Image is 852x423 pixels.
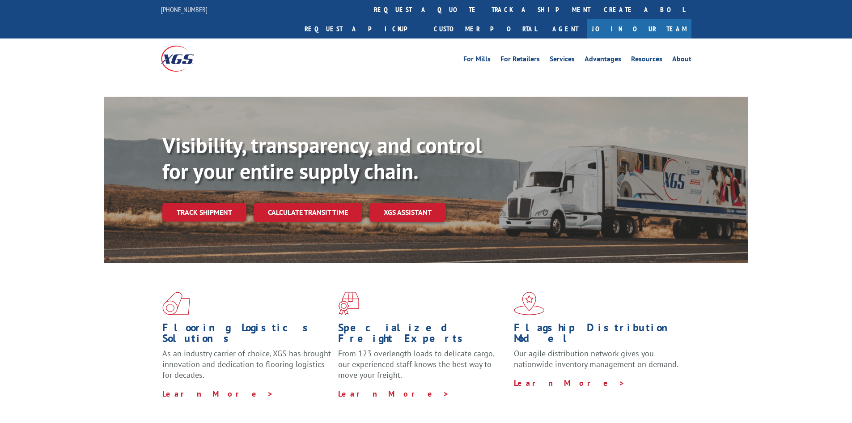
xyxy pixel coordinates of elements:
a: For Mills [463,56,491,65]
a: Customer Portal [427,19,543,38]
a: Track shipment [162,203,246,222]
img: xgs-icon-flagship-distribution-model-red [514,292,545,315]
b: Visibility, transparency, and control for your entire supply chain. [162,131,482,185]
a: Join Our Team [587,19,691,38]
h1: Flooring Logistics Solutions [162,322,331,348]
a: XGS ASSISTANT [369,203,446,222]
a: Services [550,56,575,65]
span: Our agile distribution network gives you nationwide inventory management on demand. [514,348,678,369]
a: Agent [543,19,587,38]
h1: Flagship Distribution Model [514,322,683,348]
a: Calculate transit time [254,203,362,222]
a: Learn More > [162,389,274,399]
a: Resources [631,56,662,65]
a: [PHONE_NUMBER] [161,5,208,14]
a: Request a pickup [298,19,427,38]
a: For Retailers [500,56,540,65]
p: From 123 overlength loads to delicate cargo, our experienced staff knows the best way to move you... [338,348,507,388]
a: Learn More > [338,389,449,399]
a: Advantages [585,56,621,65]
h1: Specialized Freight Experts [338,322,507,348]
img: xgs-icon-total-supply-chain-intelligence-red [162,292,190,315]
a: About [672,56,691,65]
span: As an industry carrier of choice, XGS has brought innovation and dedication to flooring logistics... [162,348,331,380]
a: Learn More > [514,378,625,388]
img: xgs-icon-focused-on-flooring-red [338,292,359,315]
